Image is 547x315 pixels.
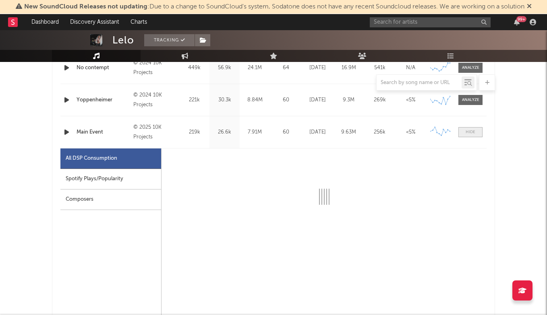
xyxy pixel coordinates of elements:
div: 60 [272,128,300,136]
div: 99 + [516,16,526,22]
input: Search by song name or URL [377,80,462,86]
div: 64 [272,64,300,72]
button: 99+ [514,19,520,25]
div: 449k [181,64,207,72]
div: Composers [60,189,161,210]
div: <5% [397,96,424,104]
div: 16.9M [335,64,362,72]
div: 60 [272,96,300,104]
div: 541k [366,64,393,72]
span: : Due to a change to SoundCloud's system, Sodatone does not have any recent Soundcloud releases. ... [24,4,524,10]
span: Dismiss [527,4,532,10]
div: Lelo [112,34,134,46]
div: 269k [366,96,393,104]
div: 56.9k [211,64,238,72]
a: Discovery Assistant [64,14,125,30]
div: [DATE] [304,64,331,72]
div: [DATE] [304,128,331,136]
div: All DSP Consumption [66,154,117,163]
div: © 2024 10K Projects [133,58,177,78]
a: Charts [125,14,153,30]
div: 221k [181,96,207,104]
div: Spotify Plays/Popularity [60,169,161,189]
div: © 2024 10K Projects [133,91,177,110]
a: No contempt [77,64,129,72]
div: 30.3k [211,96,238,104]
div: 8.84M [242,96,268,104]
button: Tracking [144,34,195,46]
a: Main Event [77,128,129,136]
div: <5% [397,128,424,136]
div: All DSP Consumption [60,148,161,169]
div: 7.91M [242,128,268,136]
a: Yoppenheimer [77,96,129,104]
input: Search for artists [370,17,491,27]
div: [DATE] [304,96,331,104]
div: © 2025 10K Projects [133,123,177,142]
div: 219k [181,128,207,136]
div: 24.1M [242,64,268,72]
div: 256k [366,128,393,136]
div: 9.63M [335,128,362,136]
div: 26.6k [211,128,238,136]
div: 9.3M [335,96,362,104]
div: N/A [397,64,424,72]
span: New SoundCloud Releases not updating [24,4,147,10]
a: Dashboard [26,14,64,30]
